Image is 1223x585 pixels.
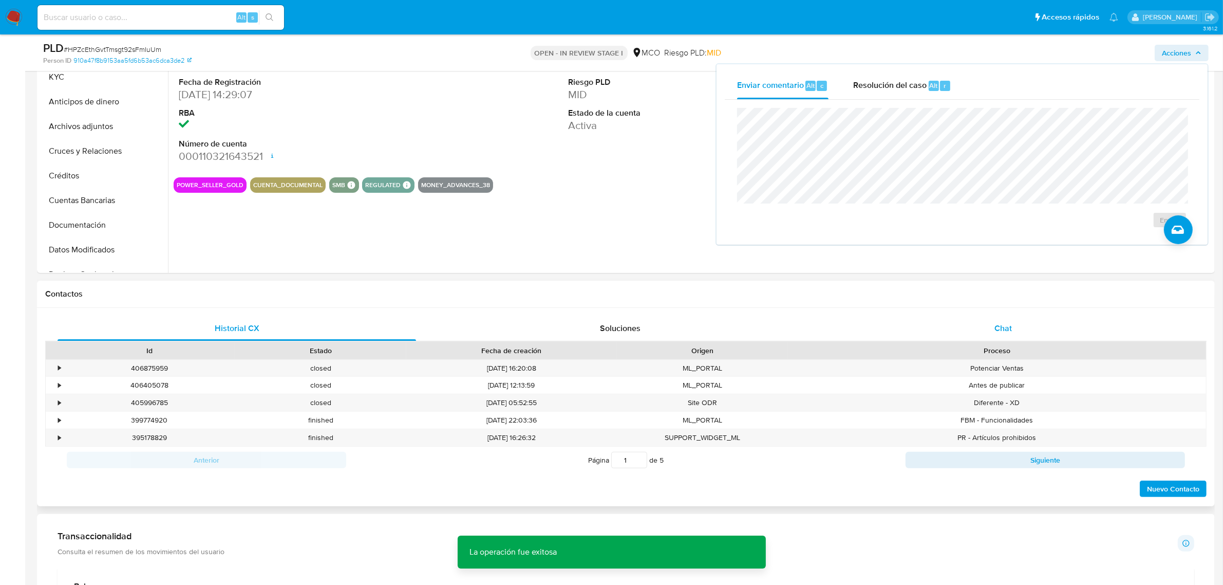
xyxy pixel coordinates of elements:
span: MID [707,47,722,59]
button: Acciones [1155,45,1209,61]
div: [DATE] 22:03:36 [406,412,617,429]
div: ML_PORTAL [617,360,788,377]
p: OPEN - IN REVIEW STAGE I [531,46,628,60]
button: Nuevo Contacto [1140,481,1207,497]
div: 399774920 [64,412,235,429]
span: s [251,12,254,22]
a: Salir [1205,12,1215,23]
dt: Riesgo PLD [568,77,818,88]
button: Cruces y Relaciones [40,139,168,163]
div: finished [235,412,406,429]
button: Anticipos de dinero [40,89,168,114]
div: closed [235,394,406,411]
span: Historial CX [215,322,259,334]
div: Potenciar Ventas [788,360,1206,377]
div: • [58,363,61,373]
span: Alt [806,81,815,90]
button: Datos Modificados [40,237,168,262]
div: 406875959 [64,360,235,377]
span: Página de [588,452,664,468]
div: 406405078 [64,377,235,394]
span: Alt [930,81,938,90]
div: 405996785 [64,394,235,411]
span: # HPZcEthGvtTmsgt92sFmIuUm [64,44,161,54]
div: Origen [624,345,781,356]
a: Notificaciones [1109,13,1118,22]
input: Buscar usuario o caso... [37,11,284,24]
div: ML_PORTAL [617,412,788,429]
div: Diferente - XD [788,394,1206,411]
div: Estado [242,345,399,356]
span: Alt [237,12,246,22]
span: Accesos rápidos [1042,12,1099,23]
div: SUPPORT_WIDGET_ML [617,429,788,446]
span: c [820,81,823,90]
div: Fecha de creación [413,345,610,356]
div: Antes de publicar [788,377,1206,394]
button: Archivos adjuntos [40,114,168,139]
div: Id [71,345,228,356]
div: [DATE] 12:13:59 [406,377,617,394]
span: 3.161.2 [1203,24,1218,32]
dd: Activa [568,118,818,133]
span: r [944,81,946,90]
div: • [58,380,61,390]
span: Soluciones [600,322,641,334]
span: Resolución del caso [853,79,927,91]
dd: MID [568,87,818,102]
dt: Fecha de Registración [179,77,428,88]
button: Cuentas Bancarias [40,188,168,213]
button: Anterior [67,452,346,468]
div: Proceso [795,345,1199,356]
h1: Contactos [45,289,1207,299]
dd: 000110321643521 [179,149,428,163]
div: [DATE] 16:26:32 [406,429,617,446]
dt: RBA [179,107,428,119]
div: finished [235,429,406,446]
div: PR - Artículos prohibidos [788,429,1206,446]
a: 910a47f8b9153aa5fd6b53ac6dca3de2 [73,56,192,65]
dt: Número de cuenta [179,138,428,150]
div: MCO [632,47,661,59]
p: La operación fue exitosa [458,536,570,569]
button: Siguiente [906,452,1185,468]
dd: [DATE] 14:29:07 [179,87,428,102]
div: • [58,398,61,408]
div: [DATE] 05:52:55 [406,394,617,411]
p: felipe.cayon@mercadolibre.com [1143,12,1201,22]
b: Person ID [43,56,71,65]
button: KYC [40,65,168,89]
div: closed [235,377,406,394]
button: Documentación [40,213,168,237]
button: Créditos [40,163,168,188]
div: • [58,415,61,425]
div: • [58,433,61,443]
span: Chat [994,322,1012,334]
div: 395178829 [64,429,235,446]
span: 5 [660,455,664,465]
button: search-icon [259,10,280,25]
div: [DATE] 16:20:08 [406,360,617,377]
div: Site ODR [617,394,788,411]
button: Devices Geolocation [40,262,168,287]
span: Acciones [1162,45,1191,61]
span: Enviar comentario [737,79,804,91]
b: PLD [43,40,64,56]
dt: Estado de la cuenta [568,107,818,119]
div: FBM - Funcionalidades [788,412,1206,429]
span: Nuevo Contacto [1147,482,1199,496]
div: closed [235,360,406,377]
div: ML_PORTAL [617,377,788,394]
span: Riesgo PLD: [665,47,722,59]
